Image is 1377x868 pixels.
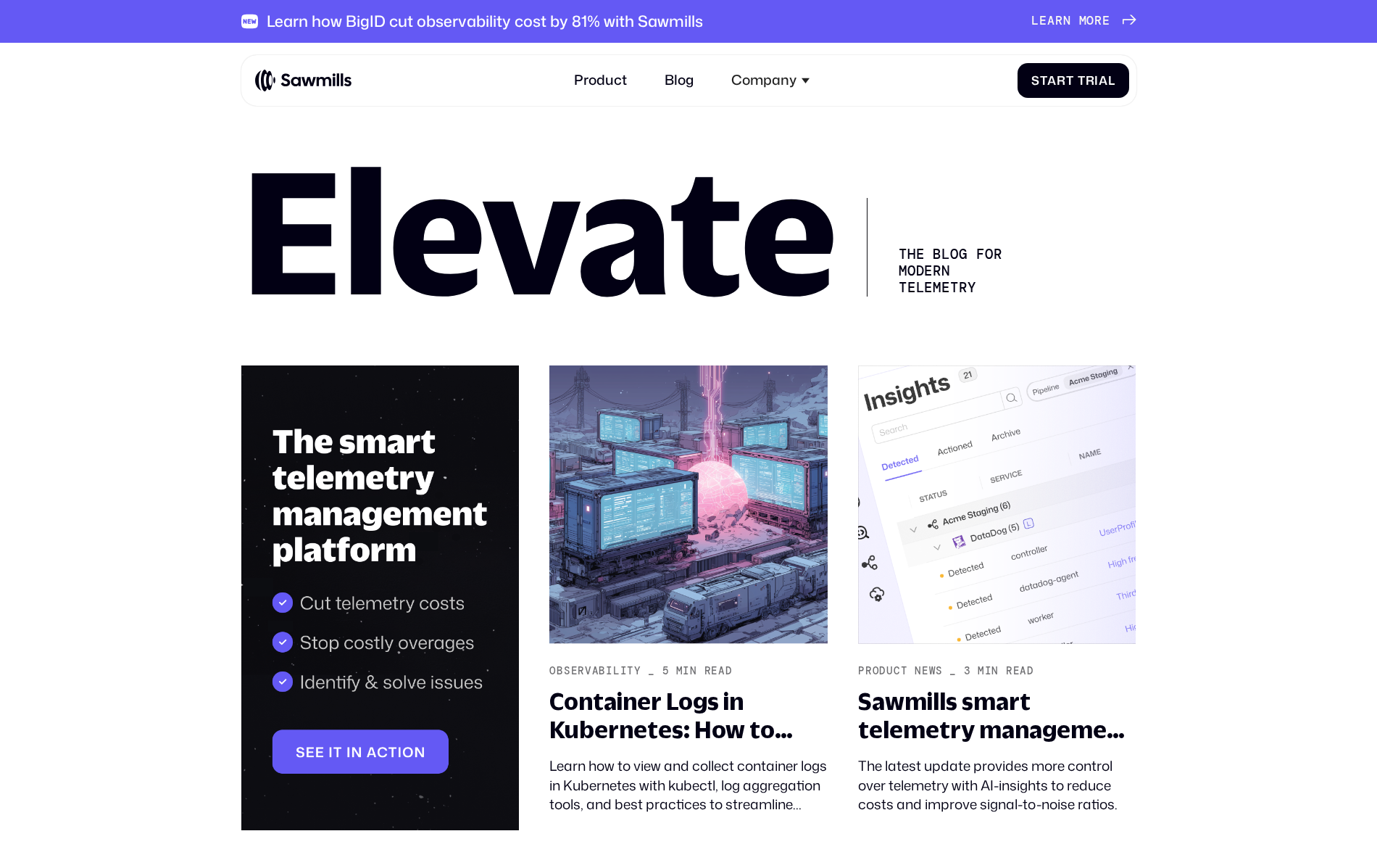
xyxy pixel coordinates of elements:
[721,62,820,99] div: Company
[1031,73,1040,88] span: S
[549,756,827,814] div: Learn how to view and collect container logs in Kubernetes with kubectl, log aggregation tools, a...
[1047,14,1055,28] span: a
[1099,73,1108,88] span: a
[731,72,796,88] div: Company
[978,665,1034,677] div: min read
[1086,73,1095,88] span: r
[549,687,827,744] div: Container Logs in Kubernetes: How to View and Collect Them
[1047,73,1057,88] span: a
[949,665,957,677] div: _
[1040,73,1048,88] span: t
[1055,14,1063,28] span: r
[1063,14,1071,28] span: n
[1086,14,1094,28] span: o
[964,665,971,677] div: 3
[846,353,1148,843] a: Product News_3min readSawmills smart telemetry management just got smarterThe latest update provi...
[654,62,704,99] a: Blog
[858,756,1136,814] div: The latest update provides more control over telemetry with AI-insights to reduce costs and impro...
[1102,14,1110,28] span: e
[1031,14,1039,28] span: L
[267,12,703,31] div: Learn how BigID cut observability cost by 81% with Sawmills
[1018,62,1129,97] a: StartTrial
[648,665,655,677] div: _
[676,665,733,677] div: min read
[1057,73,1066,88] span: r
[538,353,839,843] a: Observability_5min readContainer Logs in Kubernetes: How to View and Collect ThemLearn how to vie...
[1066,73,1074,88] span: t
[241,164,836,297] h1: Elevate
[1094,14,1102,28] span: r
[563,62,637,99] a: Product
[858,665,943,677] div: Product News
[1031,14,1136,28] a: Learnmore
[549,665,641,677] div: Observability
[1108,73,1115,88] span: l
[1094,73,1099,88] span: i
[1079,14,1087,28] span: m
[662,665,670,677] div: 5
[867,198,1004,296] div: The Blog for Modern telemetry
[858,687,1136,744] div: Sawmills smart telemetry management just got smarter
[1039,14,1047,28] span: e
[1078,73,1086,88] span: T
